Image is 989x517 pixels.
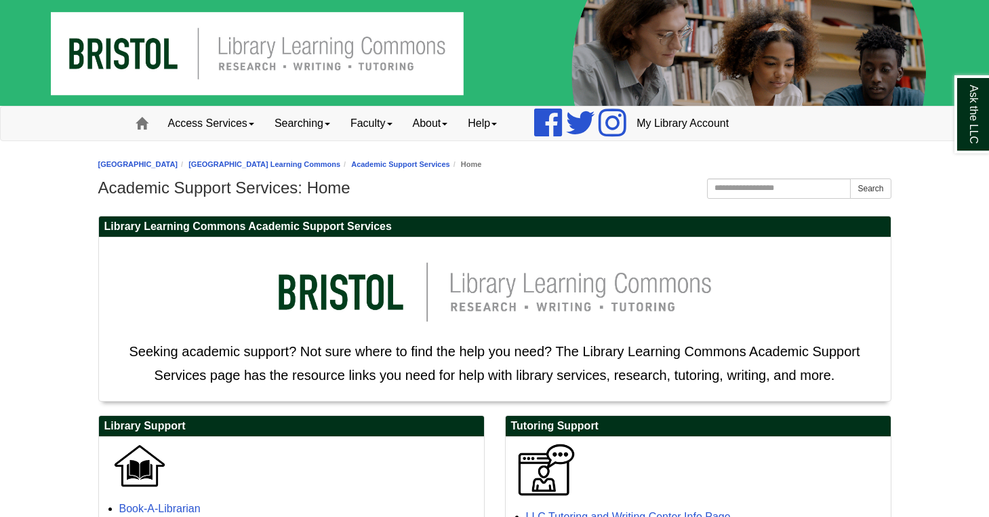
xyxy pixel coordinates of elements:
[458,107,507,140] a: Help
[119,503,201,514] a: Book-A-Librarian
[850,178,891,199] button: Search
[264,107,340,140] a: Searching
[340,107,403,140] a: Faculty
[351,160,450,168] a: Academic Support Services
[450,158,482,171] li: Home
[506,416,891,437] h2: Tutoring Support
[129,344,860,383] span: Seeking academic support? Not sure where to find the help you need? The Library Learning Commons ...
[626,107,739,140] a: My Library Account
[158,107,264,140] a: Access Services
[98,178,891,197] h1: Academic Support Services: Home
[99,216,891,237] h2: Library Learning Commons Academic Support Services
[403,107,458,140] a: About
[188,160,340,168] a: [GEOGRAPHIC_DATA] Learning Commons
[98,160,178,168] a: [GEOGRAPHIC_DATA]
[99,416,484,437] h2: Library Support
[98,158,891,171] nav: breadcrumb
[258,244,732,340] img: llc logo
